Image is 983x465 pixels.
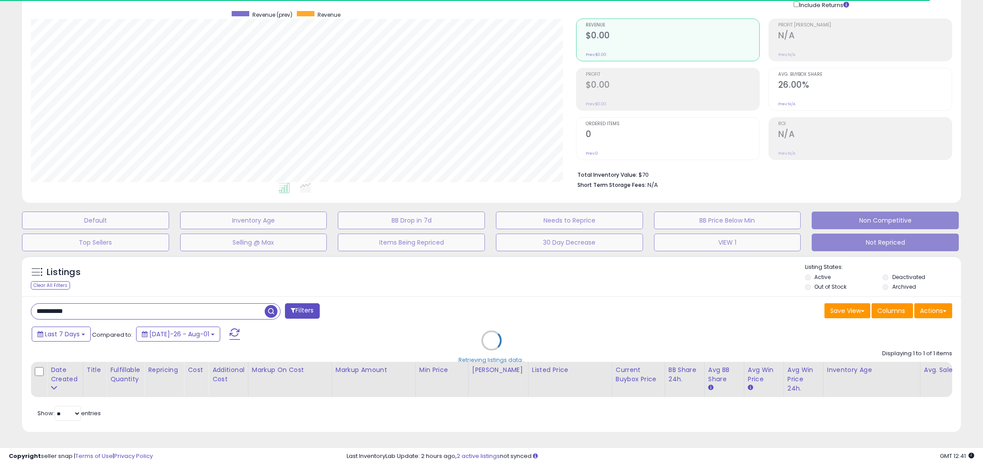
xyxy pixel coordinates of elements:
[586,129,759,141] h2: 0
[457,452,500,460] a: 2 active listings
[778,151,795,156] small: Prev: N/A
[318,11,340,19] span: Revenue
[586,72,759,77] span: Profit
[114,452,153,460] a: Privacy Policy
[778,30,952,42] h2: N/A
[812,212,959,229] button: Non Competitive
[347,452,974,461] div: Last InventoryLab Update: 2 hours ago, not synced.
[586,52,606,57] small: Prev: $0.00
[778,101,795,107] small: Prev: N/A
[9,452,41,460] strong: Copyright
[778,80,952,92] h2: 26.00%
[654,234,801,251] button: VIEW 1
[778,72,952,77] span: Avg. Buybox Share
[586,23,759,28] span: Revenue
[586,122,759,126] span: Ordered Items
[577,171,637,179] b: Total Inventory Value:
[778,122,952,126] span: ROI
[586,101,606,107] small: Prev: $0.00
[496,234,643,251] button: 30 Day Decrease
[496,212,643,229] button: Needs to Reprice
[338,212,485,229] button: BB Drop in 7d
[778,129,952,141] h2: N/A
[778,52,795,57] small: Prev: N/A
[252,11,292,19] span: Revenue (prev)
[22,234,169,251] button: Top Sellers
[586,30,759,42] h2: $0.00
[180,212,327,229] button: Inventory Age
[458,356,525,364] div: Retrieving listings data..
[654,212,801,229] button: BB Price Below Min
[586,80,759,92] h2: $0.00
[22,212,169,229] button: Default
[9,452,153,461] div: seller snap | |
[577,169,946,179] li: $70
[940,452,974,460] span: 2025-08-10 12:41 GMT
[75,452,113,460] a: Terms of Use
[778,23,952,28] span: Profit [PERSON_NAME]
[647,181,658,189] span: N/A
[338,234,485,251] button: Items Being Repriced
[180,234,327,251] button: Selling @ Max
[812,234,959,251] button: Not Repriced
[577,181,646,189] b: Short Term Storage Fees:
[586,151,598,156] small: Prev: 0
